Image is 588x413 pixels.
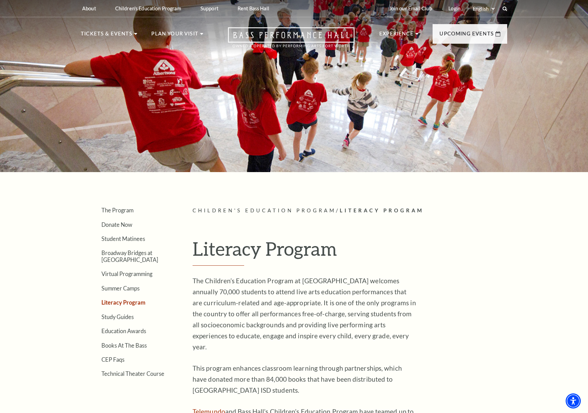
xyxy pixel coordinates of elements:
[151,30,198,42] p: Plan Your Visit
[115,6,181,11] p: Children's Education Program
[101,285,140,292] a: Summer Camps
[101,314,134,320] a: Study Guides
[101,250,158,263] a: Broadway Bridges at [GEOGRAPHIC_DATA]
[471,6,496,12] select: Select:
[379,30,414,42] p: Experience
[101,221,132,228] a: Donate Now
[101,370,164,377] a: Technical Theater Course
[101,299,145,306] a: Literacy Program
[101,235,145,242] a: Student Matinees
[193,275,416,352] p: The Children’s Education Program at [GEOGRAPHIC_DATA] welcomes annually 70,000 students to attend...
[82,6,96,11] p: About
[101,356,124,363] a: CEP Faqs
[81,30,132,42] p: Tickets & Events
[340,208,424,213] span: Literacy Program
[101,271,152,277] a: Virtual Programming
[101,328,146,334] a: Education Awards
[101,207,133,213] a: The Program
[193,208,336,213] span: Children's Education Program
[193,206,507,215] p: /
[101,342,147,349] a: Books At The Bass
[193,237,507,266] h1: Literacy Program
[200,6,218,11] p: Support
[238,6,269,11] p: Rent Bass Hall
[203,27,379,54] a: Open this option
[193,363,416,396] p: This program enhances classroom learning through partnerships, which have donated more than 84,00...
[566,393,581,409] div: Accessibility Menu
[439,30,494,42] p: Upcoming Events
